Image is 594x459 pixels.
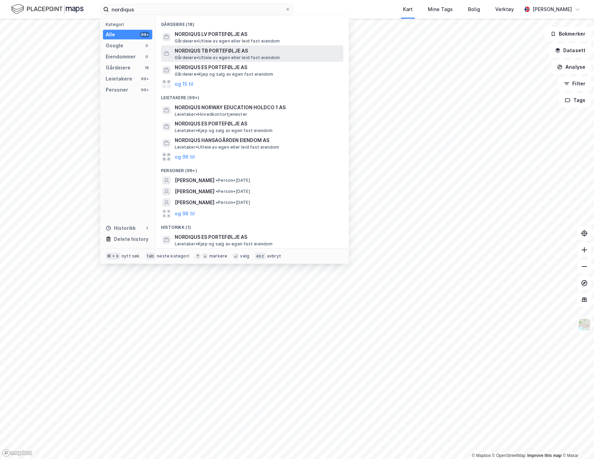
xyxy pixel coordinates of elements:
[559,426,594,459] iframe: Chat Widget
[175,47,341,55] span: NORDIQUS TB PORTEFØLJE AS
[106,86,128,94] div: Personer
[558,77,591,91] button: Filter
[175,63,341,72] span: NORDIQUS ES PORTEFØLJE AS
[175,209,195,218] button: og 96 til
[122,253,140,259] div: nytt søk
[175,80,193,88] button: og 15 til
[145,253,156,260] div: tab
[11,3,84,15] img: logo.f888ab2527a4732fd821a326f86c7f29.svg
[240,253,249,259] div: velg
[2,449,32,457] a: Mapbox homepage
[175,38,280,44] span: Gårdeiere • Utleie av egen eller leid fast eiendom
[549,44,591,57] button: Datasett
[175,198,214,207] span: [PERSON_NAME]
[140,87,150,93] div: 99+
[106,53,136,61] div: Eiendommer
[175,153,195,161] button: og 96 til
[155,162,349,175] div: Personer (99+)
[144,43,150,48] div: 0
[175,136,341,144] span: NORDIQUS HANSAGÅRDEN EIENDOM AS
[114,235,148,243] div: Delete history
[106,22,152,27] div: Kategori
[175,128,273,133] span: Leietaker • Kjøp og salg av egen fast eiendom
[216,178,250,183] span: Person • [DATE]
[155,16,349,29] div: Gårdeiere (18)
[109,4,285,15] input: Søk på adresse, matrikkel, gårdeiere, leietakere eller personer
[255,253,266,260] div: esc
[545,27,591,41] button: Bokmerker
[492,453,526,458] a: OpenStreetMap
[216,178,218,183] span: •
[140,32,150,37] div: 99+
[527,453,562,458] a: Improve this map
[175,144,279,150] span: Leietaker • Utleie av egen eller leid fast eiendom
[155,90,349,102] div: Leietakere (99+)
[155,219,349,232] div: Historikk (1)
[468,5,480,13] div: Bolig
[106,64,131,72] div: Gårdeiere
[472,453,491,458] a: Mapbox
[106,253,120,260] div: ⌘ + k
[209,253,227,259] div: markere
[578,318,591,331] img: Z
[106,41,123,50] div: Google
[559,426,594,459] div: Kontrollprogram for chat
[175,187,214,196] span: [PERSON_NAME]
[157,253,189,259] div: neste kategori
[175,233,341,241] span: NORDIQUS ES PORTEFØLJE AS
[175,72,274,77] span: Gårdeiere • Kjøp og salg av egen fast eiendom
[551,60,591,74] button: Analyse
[175,103,341,112] span: NORDIQUS NORWAY EDUCATION HOLDCO 1 AS
[106,224,136,232] div: Historikk
[175,120,341,128] span: NORDIQUS ES PORTEFØLJE AS
[106,30,115,39] div: Alle
[175,30,341,38] span: NORDIQUS LV PORTEFØLJE AS
[106,75,132,83] div: Leietakere
[216,200,218,205] span: •
[175,112,247,117] span: Leietaker • Hovedkontortjenester
[403,5,413,13] div: Kart
[144,225,150,231] div: 1
[533,5,572,13] div: [PERSON_NAME]
[216,200,250,205] span: Person • [DATE]
[216,189,250,194] span: Person • [DATE]
[559,93,591,107] button: Tags
[175,241,273,247] span: Leietaker • Kjøp og salg av egen fast eiendom
[428,5,453,13] div: Mine Tags
[144,54,150,59] div: 0
[144,65,150,71] div: 18
[216,189,218,194] span: •
[140,76,150,82] div: 99+
[175,176,214,185] span: [PERSON_NAME]
[495,5,514,13] div: Verktøy
[175,55,280,60] span: Gårdeiere • Utleie av egen eller leid fast eiendom
[267,253,281,259] div: avbryt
